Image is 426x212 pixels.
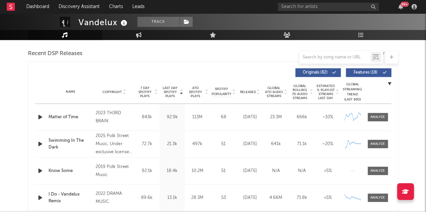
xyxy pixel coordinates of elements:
div: ~ 20 % [317,141,339,147]
div: 10.2M [187,168,208,174]
div: 51 [212,168,235,174]
div: 2025 Polk Street Music, Under exclusive license to M+P [96,132,132,156]
div: 68 [212,114,235,121]
div: <5% [317,195,339,201]
div: 113M [187,114,208,121]
span: Originals ( 82 ) [300,71,331,75]
a: Matter of Time [48,114,93,121]
button: Features(18) [346,68,391,77]
span: Global Rolling 7D Audio Streams [291,84,309,100]
div: Global Streaming Trend (Last 60D) [342,82,363,102]
input: Search for artists [278,3,379,11]
span: Released [240,90,256,94]
div: N/A [265,168,287,174]
div: Vandelux [78,17,129,28]
div: [DATE] [239,141,261,147]
div: 497k [187,141,208,147]
span: ATD Spotify Plays [187,86,204,98]
div: <5% [317,168,339,174]
div: 92.9k [161,114,183,121]
div: 71.1k [291,141,313,147]
button: 99+ [398,4,403,9]
div: [DATE] [239,114,261,121]
span: Last Day Spotify Plays [161,86,179,98]
button: Originals(82) [295,68,341,77]
div: 71.8k [291,195,313,201]
span: Features ( 18 ) [350,71,381,75]
div: 2019 Polk Street Music [96,163,132,179]
div: [DATE] [239,195,261,201]
div: 18.4k [161,168,183,174]
div: ~ 10 % [317,114,339,121]
div: 28.3M [187,195,208,201]
div: 641k [265,141,287,147]
a: Swimming In The Dark [48,137,93,151]
div: 89.6k [136,195,158,201]
div: 72.7k [136,141,158,147]
div: 92.1k [136,168,158,174]
span: 7 Day Spotify Plays [136,86,154,98]
input: Search by song name or URL [299,55,370,60]
div: 4.66M [265,195,287,201]
div: 2022 DRAMA MUSIC [96,190,132,206]
div: 99 + [400,2,409,7]
div: N/A [291,168,313,174]
span: Spotify Popularity [211,87,231,97]
div: [DATE] [239,168,261,174]
div: 2023 TH3RD BRAIN [96,109,132,125]
span: Recent DSP Releases [28,50,83,58]
div: 666k [291,114,313,121]
div: 843k [136,114,158,121]
a: I Do - Vandelux Remix [48,191,93,204]
div: 23.3M [265,114,287,121]
div: 51 [212,141,235,147]
button: Track [137,17,179,27]
div: 13.1k [161,195,183,201]
span: Copyright [102,90,122,94]
div: 21.3k [161,141,183,147]
div: 53 [212,195,235,201]
span: Global ATD Audio Streams [265,86,283,98]
span: Estimated % Playlist Streams Last Day [317,84,335,100]
div: Name [48,89,93,94]
a: Know Some [48,168,93,174]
